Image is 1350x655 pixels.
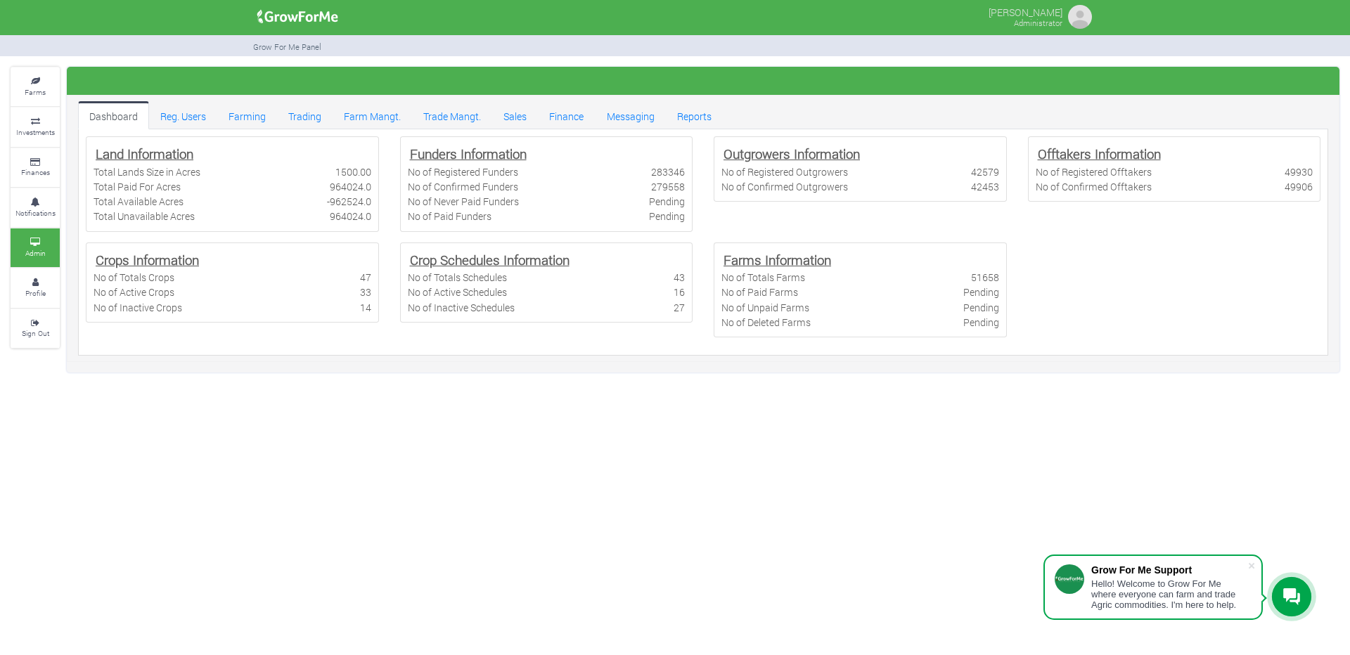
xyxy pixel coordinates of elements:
[408,270,507,285] div: No of Totals Schedules
[971,179,999,194] div: 42453
[721,285,798,299] div: No of Paid Farms
[538,101,595,129] a: Finance
[596,101,666,129] a: Messaging
[971,164,999,179] div: 42579
[724,145,860,162] b: Outgrowers Information
[410,251,570,268] b: Crop Schedules Information
[1036,179,1152,194] div: No of Confirmed Offtakers
[252,3,343,31] img: growforme image
[408,179,518,194] div: No of Confirmed Funders
[22,328,49,338] small: Sign Out
[96,251,199,268] b: Crops Information
[11,228,60,267] a: Admin
[963,300,999,315] div: Pending
[94,209,195,223] div: Total Unavailable Acres
[1038,145,1161,162] b: Offtakers Information
[217,101,277,129] a: Farming
[335,164,371,179] div: 1500.00
[25,248,46,258] small: Admin
[1091,564,1247,576] div: Grow For Me Support
[721,315,811,330] div: No of Deleted Farms
[11,67,60,106] a: Farms
[11,108,60,146] a: Investments
[963,285,999,299] div: Pending
[25,288,46,298] small: Profile
[408,300,515,315] div: No of Inactive Schedules
[78,101,149,129] a: Dashboard
[330,179,371,194] div: 964024.0
[1066,3,1094,31] img: growforme image
[666,101,723,129] a: Reports
[1285,164,1313,179] div: 49930
[408,285,507,299] div: No of Active Schedules
[963,315,999,330] div: Pending
[1285,179,1313,194] div: 49906
[989,3,1062,20] p: [PERSON_NAME]
[277,101,333,129] a: Trading
[1014,18,1062,28] small: Administrator
[96,145,193,162] b: Land Information
[253,41,321,52] small: Grow For Me Panel
[333,101,412,129] a: Farm Mangt.
[94,285,174,299] div: No of Active Crops
[492,101,538,129] a: Sales
[16,127,55,137] small: Investments
[360,300,371,315] div: 14
[360,270,371,285] div: 47
[15,208,56,218] small: Notifications
[94,300,182,315] div: No of Inactive Crops
[408,209,491,223] div: No of Paid Funders
[651,164,685,179] div: 283346
[408,194,519,209] div: No of Never Paid Funders
[25,87,46,97] small: Farms
[674,300,685,315] div: 27
[330,209,371,223] div: 964024.0
[410,145,527,162] b: Funders Information
[721,164,848,179] div: No of Registered Outgrowers
[94,179,181,194] div: Total Paid For Acres
[721,300,809,315] div: No of Unpaid Farms
[94,270,174,285] div: No of Totals Crops
[11,148,60,187] a: Finances
[327,194,371,209] div: -962524.0
[721,179,848,194] div: No of Confirmed Outgrowers
[649,209,685,223] div: Pending
[11,309,60,348] a: Sign Out
[149,101,217,129] a: Reg. Users
[674,270,685,285] div: 43
[724,251,831,268] b: Farms Information
[674,285,685,299] div: 16
[649,194,685,209] div: Pending
[11,268,60,307] a: Profile
[1036,164,1152,179] div: No of Registered Offtakers
[94,194,184,209] div: Total Available Acres
[94,164,200,179] div: Total Lands Size in Acres
[721,270,805,285] div: No of Totals Farms
[408,164,518,179] div: No of Registered Funders
[11,188,60,227] a: Notifications
[971,270,999,285] div: 51658
[1091,578,1247,610] div: Hello! Welcome to Grow For Me where everyone can farm and trade Agric commodities. I'm here to help.
[412,101,492,129] a: Trade Mangt.
[360,285,371,299] div: 33
[21,167,50,177] small: Finances
[651,179,685,194] div: 279558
